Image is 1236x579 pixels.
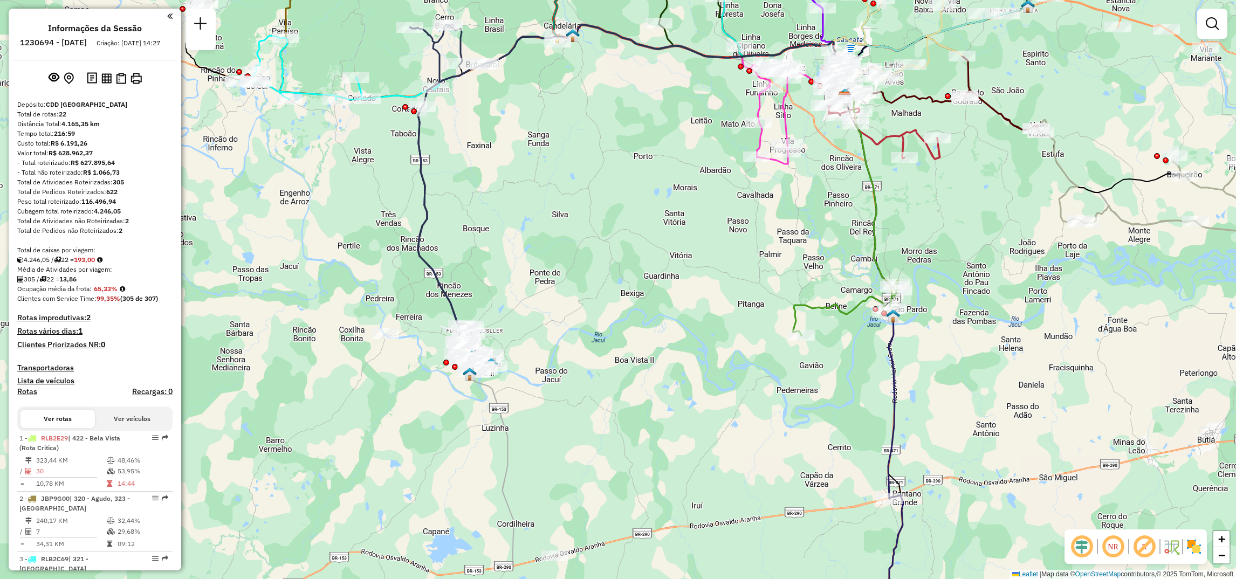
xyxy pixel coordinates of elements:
strong: CDD [GEOGRAPHIC_DATA] [46,100,127,108]
a: Zoom in [1213,531,1230,547]
div: Atividade não roteirizada - MARCO ANTONIO H. FRE [372,328,399,339]
i: Cubagem total roteirizado [17,257,24,263]
td: 10,78 KM [36,478,106,489]
i: Distância Total [25,457,32,464]
h4: Lista de veículos [17,376,173,385]
strong: 0 [101,340,105,349]
span: Ocupação média da frota: [17,285,92,293]
a: Zoom out [1213,547,1230,563]
i: Tempo total em rota [107,480,112,487]
td: 34,31 KM [36,539,106,549]
span: Exibir rótulo [1131,534,1157,560]
td: / [19,466,25,477]
span: 3 - [19,555,88,573]
h6: 1230694 - [DATE] [20,38,87,47]
strong: 2 [86,313,91,322]
button: Logs desbloquear sessão [85,70,99,87]
td: = [19,478,25,489]
td: = [19,539,25,549]
h4: Rotas vários dias: [17,327,173,336]
div: Atividade não roteirizada - CATIA ISOLINA ROCHA [541,550,568,561]
strong: R$ 627.895,64 [71,158,115,167]
strong: 622 [106,188,118,196]
button: Centralizar mapa no depósito ou ponto de apoio [61,70,76,87]
img: Santa Cruz FAD [838,88,852,102]
td: / [19,526,25,537]
div: Total de caixas por viagem: [17,245,173,255]
strong: (305 de 307) [120,294,158,302]
span: | 320 - Agudo, 323 - [GEOGRAPHIC_DATA] [19,494,130,512]
div: Criação: [DATE] 14:27 [92,38,164,48]
i: Total de rotas [54,257,61,263]
i: Total de Atividades [25,528,32,535]
span: | [1040,570,1041,578]
div: - Total roteirizado: [17,158,173,168]
em: Rota exportada [162,555,168,562]
div: Total de Pedidos Roteirizados: [17,187,173,197]
h4: Transportadoras [17,363,173,373]
button: Imprimir Rotas [128,71,144,86]
a: OpenStreetMap [1075,570,1121,578]
i: Total de Atividades [17,276,24,282]
div: Map data © contributors,© 2025 TomTom, Microsoft [1010,570,1236,579]
strong: R$ 1.066,73 [83,168,120,176]
i: % de utilização do peso [107,457,115,464]
img: Rio Pardo [886,309,900,323]
img: Fluxo de ruas [1163,538,1180,555]
td: 29,68% [117,526,168,537]
a: Clique aqui para minimizar o painel [167,10,173,22]
i: Total de Atividades [25,468,32,474]
div: Total de Atividades não Roteirizadas: [17,216,173,226]
span: JBP9G00 [41,494,70,502]
button: Ver rotas [20,410,95,428]
button: Exibir sessão original [46,70,61,87]
td: 32,44% [117,515,168,526]
i: % de utilização da cubagem [107,528,115,535]
img: UDC Cachueira do Sul - ZUMPY [465,350,479,364]
h4: Recargas: 0 [132,387,173,396]
strong: 65,33% [94,285,118,293]
img: Exibir/Ocultar setores [1185,538,1203,555]
strong: 2 [125,217,129,225]
button: Visualizar Romaneio [114,71,128,86]
strong: 1 [78,326,83,336]
img: CDD Santa Cruz do Sul [837,91,852,105]
a: Nova sessão e pesquisa [190,13,211,37]
strong: 4.246,05 [94,207,121,215]
td: 7 [36,526,106,537]
div: 4.246,05 / 22 = [17,255,173,265]
div: Total de Atividades Roteirizadas: [17,177,173,187]
span: Ocultar deslocamento [1069,534,1095,560]
h4: Rotas improdutivas: [17,313,173,322]
i: % de utilização da cubagem [107,468,115,474]
strong: R$ 628.962,37 [49,149,93,157]
i: % de utilização do peso [107,518,115,524]
i: Distância Total [25,518,32,524]
div: Cubagem total roteirizado: [17,206,173,216]
div: Depósito: [17,100,173,109]
div: Média de Atividades por viagem: [17,265,173,274]
h4: Clientes Priorizados NR: [17,340,173,349]
em: Opções [152,555,159,562]
div: Total de Pedidos não Roteirizados: [17,226,173,236]
strong: R$ 6.191,26 [51,139,87,147]
strong: 99,35% [97,294,120,302]
i: Tempo total em rota [107,541,112,547]
span: RLB2E29 [41,434,68,442]
div: Distância Total: [17,119,173,129]
td: 53,95% [117,466,168,477]
strong: 216:59 [54,129,75,137]
a: Rotas [17,387,37,396]
td: 48,46% [117,455,168,466]
button: Ver veículos [95,410,169,428]
td: 240,17 KM [36,515,106,526]
span: + [1218,532,1225,546]
span: Clientes com Service Time: [17,294,97,302]
div: Custo total: [17,139,173,148]
i: Meta Caixas/viagem: 212,48 Diferença: -19,48 [97,257,102,263]
div: Tempo total: [17,129,173,139]
em: Média calculada utilizando a maior ocupação (%Peso ou %Cubagem) de cada rota da sessão. Rotas cro... [120,286,125,292]
strong: 193,00 [74,256,95,264]
td: 323,44 KM [36,455,106,466]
